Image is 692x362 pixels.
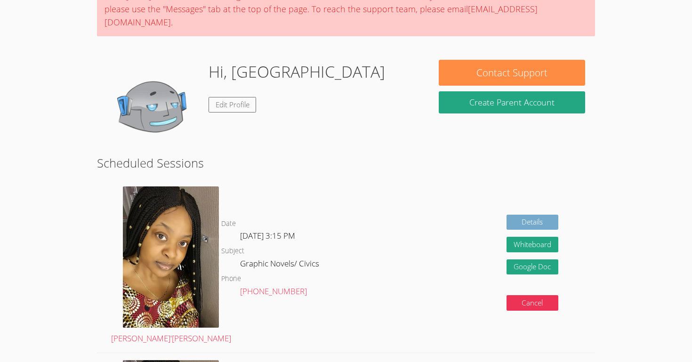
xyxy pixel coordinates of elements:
[97,154,595,172] h2: Scheduled Sessions
[209,97,257,113] a: Edit Profile
[221,245,244,257] dt: Subject
[507,259,558,275] a: Google Doc
[240,286,307,297] a: [PHONE_NUMBER]
[507,215,558,230] a: Details
[439,91,585,113] button: Create Parent Account
[240,230,295,241] span: [DATE] 3:15 PM
[240,257,321,273] dd: Graphic Novels/ Civics
[107,60,201,154] img: default.png
[123,186,219,328] img: avatar.png
[439,60,585,86] button: Contact Support
[507,237,558,252] button: Whiteboard
[507,295,558,311] button: Cancel
[221,273,241,285] dt: Phone
[209,60,385,84] h1: Hi, [GEOGRAPHIC_DATA]
[221,218,236,230] dt: Date
[111,186,231,346] a: [PERSON_NAME]'[PERSON_NAME]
